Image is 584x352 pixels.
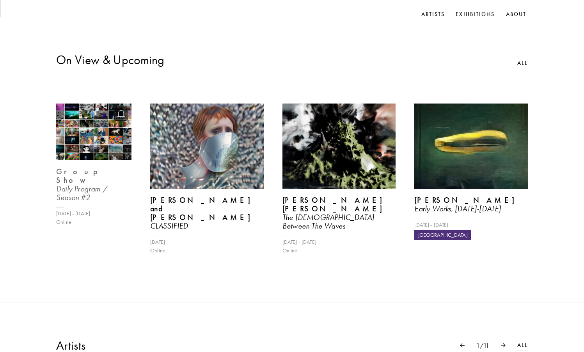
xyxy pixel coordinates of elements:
a: About [504,9,528,20]
img: Exhibition Image [55,103,133,161]
i: CLASSIFIED [150,221,188,230]
a: All [517,341,528,350]
a: Exhibition ImageGroup ShowDaily Program / Season #2[DATE] - [DATE]Online [56,104,131,227]
a: All [517,59,528,68]
div: Online [56,218,131,227]
a: Exhibitions [454,9,496,20]
div: [DATE] [150,238,264,247]
img: Exhibition Image [414,104,528,189]
a: Exhibition Image[PERSON_NAME] and [PERSON_NAME]CLASSIFIED[DATE]Online [150,104,264,255]
div: [DATE] - [DATE] [414,221,528,229]
b: [PERSON_NAME] and [PERSON_NAME] [150,195,264,222]
i: The [DEMOGRAPHIC_DATA] Between The Waves [282,213,374,230]
img: Arrow Pointer [501,343,506,347]
img: Arrow Pointer [460,343,465,347]
b: [PERSON_NAME] [414,195,528,205]
a: Artists [420,9,447,20]
h3: On View & Upcoming [56,52,165,68]
div: [GEOGRAPHIC_DATA] [414,230,470,240]
i: Early Works, [DATE]-[DATE] [414,204,501,213]
div: [DATE] - [DATE] [56,209,131,218]
div: Online [282,247,396,255]
img: Exhibition Image [150,104,264,189]
b: Group Show [56,167,102,185]
i: Daily Program / Season #2 [56,184,107,202]
div: Online [150,247,264,255]
a: Exhibition Image[PERSON_NAME]Early Works, [DATE]-[DATE][DATE] - [DATE][GEOGRAPHIC_DATA] [414,104,528,240]
b: [PERSON_NAME] [PERSON_NAME] [282,195,396,213]
p: 1 / 11 [476,341,489,350]
img: Exhibition Image [282,104,396,189]
div: [DATE] - [DATE] [282,238,396,247]
a: Exhibition Image[PERSON_NAME] [PERSON_NAME]The [DEMOGRAPHIC_DATA] Between The Waves[DATE] - [DATE... [282,104,396,255]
